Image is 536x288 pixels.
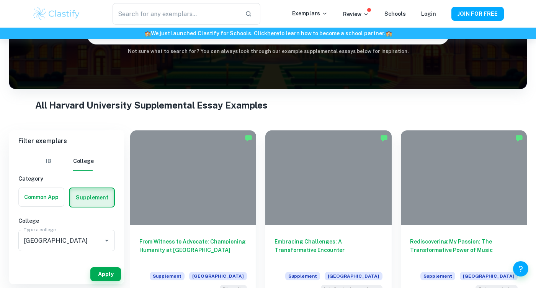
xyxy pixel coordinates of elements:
h6: Rediscovering My Passion: The Transformative Power of Music [410,237,518,263]
a: Schools [384,11,406,17]
span: 🏫 [144,30,151,36]
button: College [73,152,94,171]
button: Open [101,235,112,246]
h6: Category [18,174,115,183]
img: Clastify logo [32,6,81,21]
h6: Not sure what to search for? You can always look through our example supplemental essays below fo... [9,48,527,55]
h6: Embracing Challenges: A Transformative Encounter [275,237,382,263]
button: JOIN FOR FREE [451,7,504,21]
span: Supplement [420,272,455,280]
span: [GEOGRAPHIC_DATA] [460,272,518,280]
img: Marked [515,134,523,142]
h6: We just launched Clastify for Schools. Click to learn how to become a school partner. [2,29,534,38]
p: Review [343,10,369,18]
a: here [267,30,279,36]
span: Supplement [150,272,185,280]
button: Apply [90,267,121,281]
span: [GEOGRAPHIC_DATA] [325,272,382,280]
h6: From Witness to Advocate: Championing Humanity at [GEOGRAPHIC_DATA] [139,237,247,263]
h1: All Harvard University Supplemental Essay Examples [35,98,501,112]
button: IB [39,152,58,171]
a: Login [421,11,436,17]
label: Type a college [24,226,56,233]
h6: College [18,217,115,225]
h6: Filter exemplars [9,130,124,152]
span: Supplement [285,272,320,280]
button: Help and Feedback [513,261,528,276]
img: Marked [380,134,388,142]
img: Marked [245,134,252,142]
div: Filter type choice [39,152,94,171]
span: [GEOGRAPHIC_DATA] [189,272,247,280]
span: 🏫 [386,30,392,36]
p: Exemplars [292,9,328,18]
input: Search for any exemplars... [113,3,239,25]
button: Common App [19,188,64,206]
button: Supplement [70,188,114,207]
